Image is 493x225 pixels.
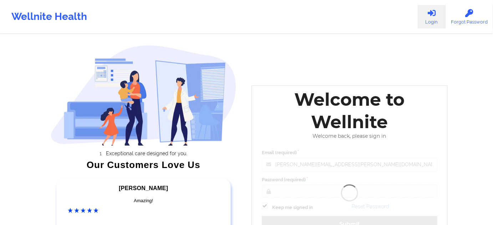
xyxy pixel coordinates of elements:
div: Welcome to Wellnite [257,88,442,133]
span: [PERSON_NAME] [119,185,168,191]
a: Login [418,5,446,28]
li: Exceptional care designed for you. [57,151,237,156]
div: Our Customers Love Us [51,161,237,168]
div: Amazing! [68,197,219,204]
div: Welcome back, please sign in [257,133,442,139]
a: Forgot Password [446,5,493,28]
img: wellnite-auth-hero_200.c722682e.png [51,45,237,146]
